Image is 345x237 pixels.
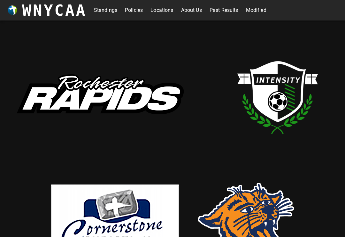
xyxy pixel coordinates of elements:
a: Standings [94,5,117,15]
h3: WNYCAA [22,1,87,19]
img: intensity.png [214,33,342,161]
img: rapids.svg [3,62,195,133]
a: Modified [246,5,266,15]
a: Policies [125,5,143,15]
a: Past Results [210,5,238,15]
a: About Us [181,5,202,15]
a: Locations [150,5,173,15]
img: wnycaaBall.png [8,5,17,15]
